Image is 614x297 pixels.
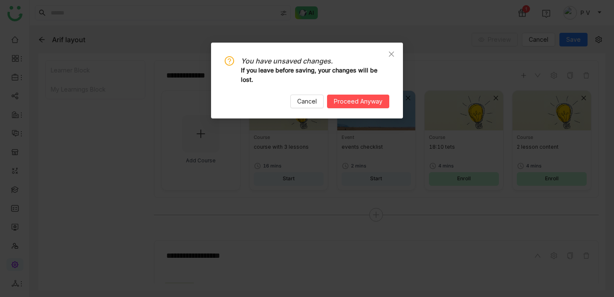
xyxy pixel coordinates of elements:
i: You have unsaved changes. [241,57,333,65]
button: Proceed Anyway [327,95,389,108]
span: Cancel [297,97,317,106]
b: If you leave before saving, your changes will be lost. [241,66,377,83]
span: Proceed Anyway [334,97,382,106]
button: Close [380,43,403,66]
button: Cancel [290,95,324,108]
